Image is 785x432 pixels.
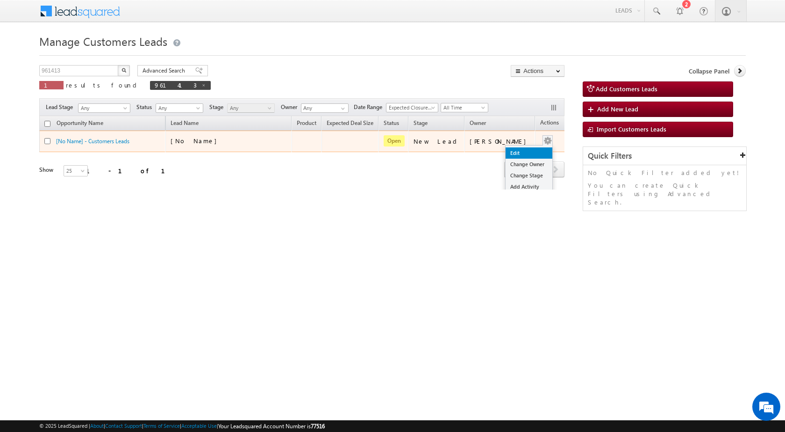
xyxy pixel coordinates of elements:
span: Owner [470,119,486,126]
a: [No Name] - Customers Leads [56,138,129,145]
a: Change Stage [506,170,552,181]
span: [No Name] [171,137,221,145]
a: Any [78,103,130,113]
span: results found [66,81,140,89]
p: You can create Quick Filters using Advanced Search. [588,181,742,206]
a: Edit [506,147,552,159]
div: New Lead [414,137,460,146]
div: [PERSON_NAME] [470,137,531,146]
textarea: Type your message and hit 'Enter' [12,87,171,280]
span: Your Leadsquared Account Number is [218,423,325,430]
img: Search [121,68,126,73]
span: Owner [281,103,301,111]
em: Start Chat [127,288,170,301]
span: Date Range [354,103,386,111]
div: Show [39,166,56,174]
img: d_60004797649_company_0_60004797649 [16,49,39,61]
span: Lead Name [166,118,203,130]
a: About [90,423,104,429]
span: All Time [441,103,485,112]
a: 25 [64,165,88,176]
span: prev [504,161,521,177]
span: 961413 [155,81,197,89]
span: Actions [535,117,564,130]
span: Any [228,104,272,112]
a: Terms of Service [143,423,180,429]
span: 1 [44,81,59,89]
span: Opportunity Name [57,119,103,126]
a: next [547,162,564,177]
a: Change Owner [506,159,552,170]
div: 1 - 1 of 1 [86,165,176,176]
p: No Quick Filter added yet! [588,168,742,177]
a: Opportunity Name [52,118,108,130]
a: Contact Support [105,423,142,429]
span: Collapse Panel [689,67,729,75]
a: Stage [409,118,432,130]
span: Add New Lead [597,105,638,113]
a: Expected Deal Size [322,118,378,130]
a: All Time [441,103,488,112]
a: prev [504,162,521,177]
span: 77516 [311,423,325,430]
a: Status [379,118,404,130]
div: Minimize live chat window [153,5,176,27]
a: Acceptable Use [181,423,217,429]
span: Status [136,103,156,111]
span: Import Customers Leads [597,125,666,133]
span: Lead Stage [46,103,77,111]
input: Check all records [44,121,50,127]
span: Manage Customers Leads [39,34,167,49]
span: © 2025 LeadSquared | | | | | [39,422,325,431]
span: Advanced Search [143,66,188,75]
span: 25 [64,167,89,175]
div: Chat with us now [49,49,157,61]
div: Quick Filters [583,147,746,165]
a: Add Activity [506,181,552,192]
span: Any [78,104,127,112]
a: Any [156,103,203,113]
span: Product [297,119,316,126]
span: Expected Closure Date [386,103,435,112]
span: Stage [209,103,227,111]
span: Expected Deal Size [327,119,373,126]
a: Any [227,103,275,113]
span: Open [384,135,405,146]
span: Any [156,104,200,112]
input: Type to Search [301,103,349,113]
button: Actions [511,65,564,77]
span: Add Customers Leads [596,85,657,93]
a: Expected Closure Date [386,103,438,112]
span: next [547,161,564,177]
a: Show All Items [336,104,348,113]
span: Stage [414,119,428,126]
